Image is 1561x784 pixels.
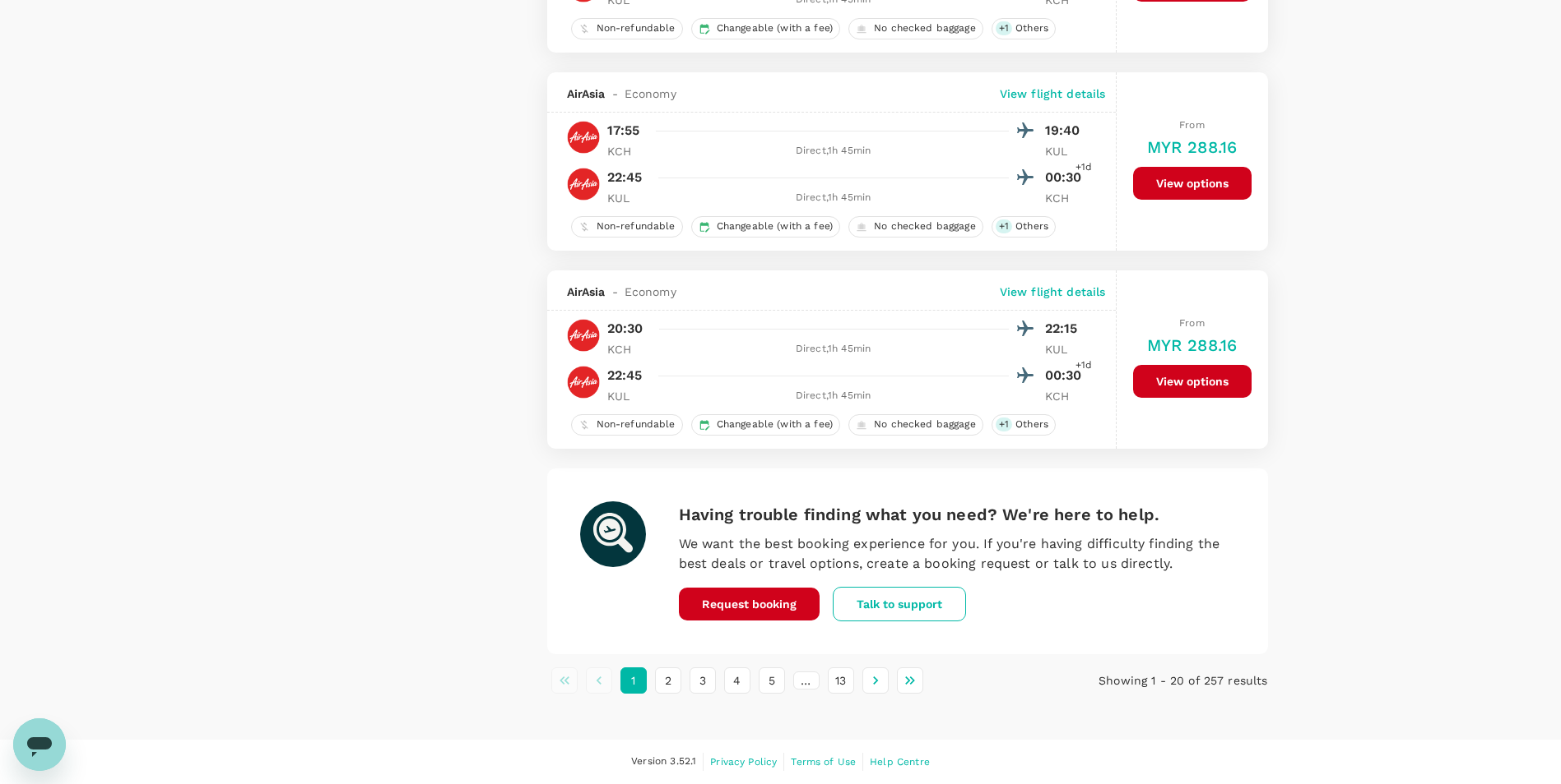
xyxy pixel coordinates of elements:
[1133,365,1252,398] button: View options
[625,284,676,300] span: Economy
[547,667,1028,694] nav: pagination navigation
[992,414,1056,436] div: +1Others
[1179,119,1205,131] span: From
[867,417,983,431] span: No checked baggage
[567,319,600,352] img: AK
[1045,319,1086,339] p: 22:15
[655,667,681,694] button: Go to page 2
[658,190,1009,206] div: Direct , 1h 45min
[1045,190,1086,206] p: KCH
[1009,417,1055,431] span: Others
[691,18,840,39] div: Changeable (with a fee)
[992,18,1056,39] div: +1Others
[1009,21,1055,35] span: Others
[690,667,716,694] button: Go to page 3
[710,753,777,771] a: Privacy Policy
[658,341,1009,357] div: Direct , 1h 45min
[1045,341,1086,357] p: KUL
[590,21,682,35] span: Non-refundable
[870,753,930,771] a: Help Centre
[1045,143,1086,159] p: KUL
[607,341,648,357] p: KCH
[1000,85,1106,102] p: View flight details
[833,587,966,621] button: Talk to support
[793,671,820,689] div: …
[1045,388,1086,404] p: KCH
[691,216,840,238] div: Changeable (with a fee)
[590,219,682,233] span: Non-refundable
[1045,366,1086,385] p: 00:30
[567,168,600,201] img: AK
[1076,159,1092,176] span: +1d
[1045,168,1086,187] p: 00:30
[870,756,930,768] span: Help Centre
[724,667,750,694] button: Go to page 4
[658,143,1009,159] div: Direct , 1h 45min
[996,21,1012,35] span: + 1
[631,754,696,770] span: Version 3.52.1
[848,216,983,238] div: No checked baggage
[996,417,1012,431] span: + 1
[791,756,856,768] span: Terms of Use
[607,121,640,141] p: 17:55
[691,414,840,436] div: Changeable (with a fee)
[607,366,643,385] p: 22:45
[607,190,648,206] p: KUL
[679,534,1235,574] p: We want the best booking experience for you. If you're having difficulty finding the best deals o...
[625,85,676,102] span: Economy
[571,216,683,238] div: Non-refundable
[710,219,839,233] span: Changeable (with a fee)
[862,667,889,694] button: Go to next page
[1045,121,1086,141] p: 19:40
[567,366,600,399] img: AK
[897,667,923,694] button: Go to last page
[1009,219,1055,233] span: Others
[13,718,66,771] iframe: Button to launch messaging window
[590,417,682,431] span: Non-refundable
[992,216,1056,238] div: +1Others
[759,667,785,694] button: Go to page 5
[571,414,683,436] div: Non-refundable
[828,667,854,694] button: Go to page 13
[710,417,839,431] span: Changeable (with a fee)
[710,756,777,768] span: Privacy Policy
[867,21,983,35] span: No checked baggage
[567,121,600,154] img: AK
[606,85,625,102] span: -
[1147,134,1238,160] h6: MYR 288.16
[679,501,1235,528] h6: Having trouble finding what you need? We're here to help.
[1179,317,1205,329] span: From
[710,21,839,35] span: Changeable (with a fee)
[1076,357,1092,374] span: +1d
[567,85,606,102] span: AirAsia
[1028,672,1268,689] p: Showing 1 - 20 of 257 results
[658,388,1009,404] div: Direct , 1h 45min
[620,667,647,694] button: page 1
[606,284,625,300] span: -
[1147,332,1238,358] h6: MYR 288.16
[848,414,983,436] div: No checked baggage
[1000,284,1106,300] p: View flight details
[848,18,983,39] div: No checked baggage
[607,143,648,159] p: KCH
[607,319,643,339] p: 20:30
[1133,167,1252,200] button: View options
[996,219,1012,233] span: + 1
[679,588,820,620] button: Request booking
[867,219,983,233] span: No checked baggage
[791,753,856,771] a: Terms of Use
[607,388,648,404] p: KUL
[607,168,643,187] p: 22:45
[571,18,683,39] div: Non-refundable
[567,284,606,300] span: AirAsia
